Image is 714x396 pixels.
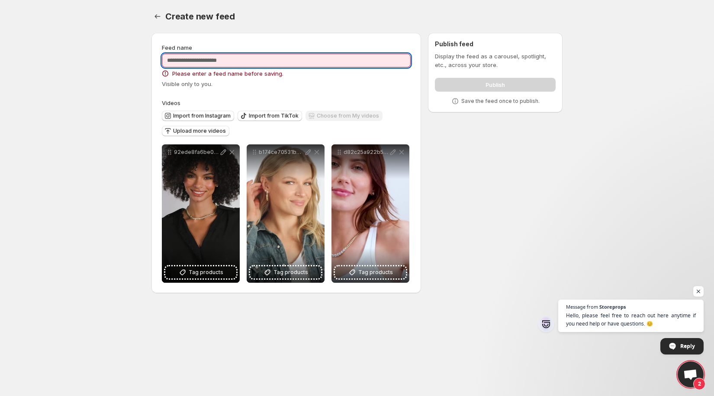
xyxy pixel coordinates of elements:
[693,378,705,390] span: 2
[335,266,406,278] button: Tag products
[173,128,226,134] span: Upload more videos
[680,339,695,354] span: Reply
[273,268,308,277] span: Tag products
[162,126,229,136] button: Upload more videos
[172,69,283,78] span: Please enter a feed name before saving.
[165,11,235,22] span: Create new feed
[249,112,299,119] span: Import from TikTok
[461,98,540,105] p: Save the feed once to publish.
[173,112,231,119] span: Import from Instagram
[162,111,234,121] button: Import from Instagram
[189,268,223,277] span: Tag products
[162,144,240,283] div: 92ede8fa6be04801a1c47463c71421b4HD-1080p-72Mbps-42094872Tag products
[566,311,696,328] span: Hello, please feel free to reach out here anytime if you need help or have questions. 😊
[678,361,704,387] a: Open chat
[151,10,164,22] button: Settings
[331,144,409,283] div: d82c25a922b540cf9325a75a3cdc806aHD-1080p-72Mbps-34862234Tag products
[238,111,302,121] button: Import from TikTok
[174,149,219,156] p: 92ede8fa6be04801a1c47463c71421b4HD-1080p-72Mbps-42094872
[344,149,389,156] p: d82c25a922b540cf9325a75a3cdc806aHD-1080p-72Mbps-34862234
[247,144,325,283] div: b174ce70531b481ea98c51a0f05873d6HD-1080p-72Mbps-42901252Tag products
[566,304,598,309] span: Message from
[599,304,626,309] span: Storeprops
[162,44,192,51] span: Feed name
[165,266,236,278] button: Tag products
[435,40,556,48] h2: Publish feed
[162,99,180,106] span: Videos
[259,149,304,156] p: b174ce70531b481ea98c51a0f05873d6HD-1080p-72Mbps-42901252
[162,80,212,87] span: Visible only to you.
[358,268,393,277] span: Tag products
[435,52,556,69] p: Display the feed as a carousel, spotlight, etc., across your store.
[250,266,321,278] button: Tag products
